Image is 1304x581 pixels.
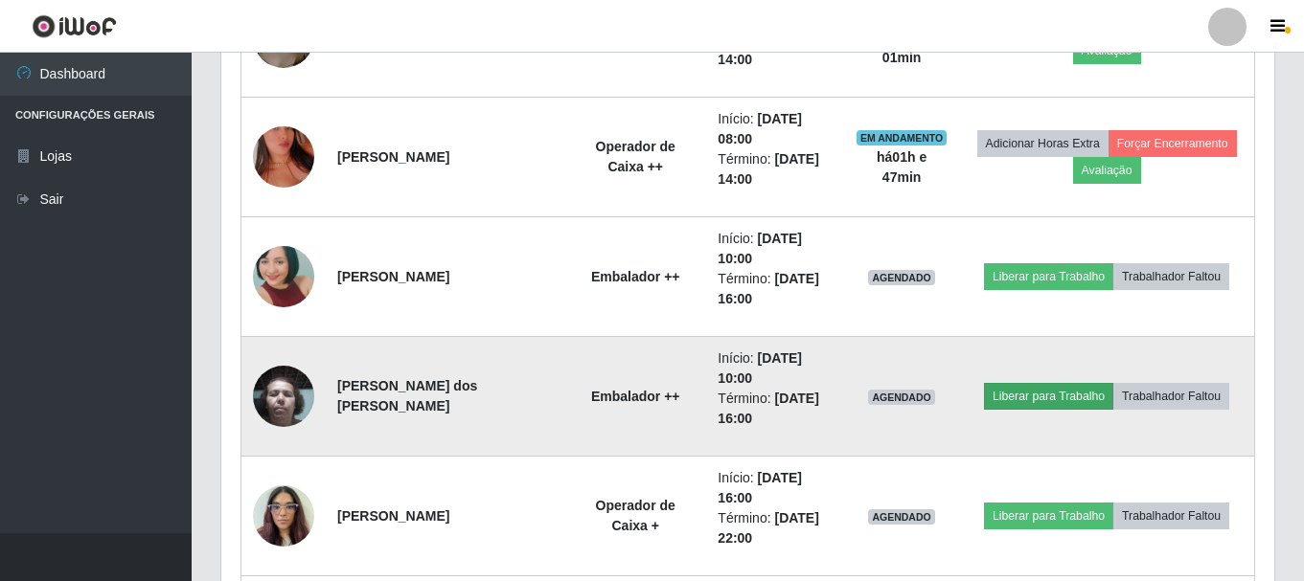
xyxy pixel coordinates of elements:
strong: Embalador ++ [591,269,680,284]
button: Avaliação [1073,157,1141,184]
strong: [PERSON_NAME] [337,269,449,284]
img: 1752018104421.jpeg [253,212,314,341]
strong: [PERSON_NAME] [337,149,449,165]
li: Início: [718,468,833,508]
strong: [PERSON_NAME] [337,508,449,524]
button: Liberar para Trabalho [984,263,1113,290]
time: [DATE] 16:00 [718,470,802,505]
button: Trabalhador Faltou [1113,503,1229,529]
li: Início: [718,109,833,149]
time: [DATE] 10:00 [718,350,802,386]
button: Adicionar Horas Extra [977,130,1109,157]
li: Término: [718,269,833,309]
button: Forçar Encerramento [1109,130,1237,157]
strong: há 02 h e 01 min [877,30,927,65]
li: Término: [718,508,833,548]
button: Liberar para Trabalho [984,503,1113,529]
span: AGENDADO [868,270,935,285]
img: CoreUI Logo [32,14,117,38]
img: 1657575579568.jpeg [253,355,314,436]
button: Liberar para Trabalho [984,383,1113,410]
time: [DATE] 08:00 [718,111,802,146]
strong: Operador de Caixa ++ [596,139,675,174]
strong: [PERSON_NAME] dos [PERSON_NAME] [337,378,477,413]
img: 1743385442240.jpeg [253,475,314,556]
span: AGENDADO [868,390,935,405]
strong: Operador de Caixa + [596,498,675,533]
li: Término: [718,389,833,429]
button: Trabalhador Faltou [1113,383,1229,410]
strong: Embalador ++ [591,389,680,404]
strong: há 01 h e 47 min [877,149,927,185]
li: Início: [718,229,833,269]
li: Término: [718,149,833,190]
img: 1750854034057.jpeg [253,102,314,212]
button: Trabalhador Faltou [1113,263,1229,290]
span: AGENDADO [868,509,935,525]
time: [DATE] 10:00 [718,231,802,266]
span: EM ANDAMENTO [857,130,948,145]
li: Início: [718,348,833,389]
